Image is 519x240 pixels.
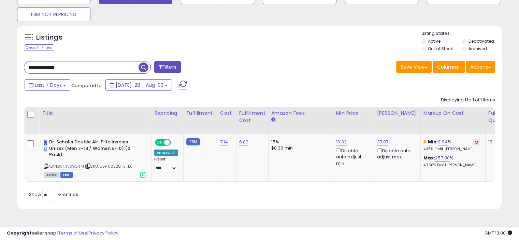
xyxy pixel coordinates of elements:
[271,139,328,145] div: 15%
[438,139,448,145] a: 9.94
[105,79,172,91] button: [DATE]-28 - Aug-03
[423,139,480,152] div: %
[271,110,330,117] div: Amazon Fees
[156,140,164,145] span: ON
[154,157,178,172] div: Preset:
[36,33,62,42] h5: Listings
[7,230,118,237] div: seller snap | |
[377,110,418,117] div: [PERSON_NAME]
[186,110,214,117] div: Fulfillment
[377,139,389,145] a: 37.07
[24,44,54,51] div: Clear All Filters
[488,139,509,145] div: 12
[428,38,441,44] label: Active
[377,147,415,160] div: Disable auto adjust max
[7,230,32,236] strong: Copyright
[271,145,328,151] div: $0.30 min
[29,191,78,198] span: Show: entries
[437,63,459,70] span: Columns
[423,163,480,168] p: 49.50% Profit [PERSON_NAME]
[154,61,181,73] button: Filters
[44,139,146,177] div: ASIN:
[420,107,485,134] th: The percentage added to the cost of goods (COGS) that forms the calculator for Min & Max prices.
[60,172,73,178] span: FBM
[116,82,163,88] span: [DATE]-28 - Aug-03
[42,110,148,117] div: Title
[44,172,59,178] span: All listings currently available for purchase on Amazon
[25,79,70,91] button: Last 7 Days
[428,46,453,52] label: Out of Stock
[336,147,369,167] div: Disable auto adjust min
[239,139,249,145] a: 6.02
[154,110,181,117] div: Repricing
[71,82,103,89] span: Compared to:
[35,82,62,88] span: Last 7 Days
[336,110,371,117] div: Min Price
[220,139,228,145] a: 7.14
[336,139,347,145] a: 16.32
[271,117,275,123] small: Amazon Fees.
[85,164,132,169] span: | SKU: DSH00220-3_ku
[423,155,435,161] b: Max:
[49,139,132,160] b: Dr. Scholls Double Air-Pillo Insoles Unisex (Men 7-13 / Women 5-10) (3 Pack)
[220,110,233,117] div: Cost
[485,230,512,236] span: 2025-08-11 13:00 GMT
[58,164,84,169] a: B073VSGQNM
[428,139,438,145] b: Min:
[186,138,200,145] small: FBM
[239,110,265,124] div: Fulfillment Cost
[88,230,118,236] a: Privacy Policy
[468,46,487,52] label: Archived
[421,30,502,37] p: Listing States:
[435,155,450,161] a: 257.00
[441,97,495,103] div: Displaying 1 to 1 of 1 items
[396,61,432,73] button: Save View
[468,38,494,44] label: Deactivated
[170,140,181,145] span: OFF
[433,61,465,73] button: Columns
[58,230,87,236] a: Terms of Use
[423,110,482,117] div: Markup on Cost
[154,150,178,156] div: Amazon AI
[17,8,90,21] button: FBM NOT REPRICING
[488,110,512,124] div: Fulfillable Quantity
[423,155,480,168] div: %
[423,147,480,152] p: 4.35% Profit [PERSON_NAME]
[44,139,47,153] img: 41hpJtyK16L._SL40_.jpg
[466,61,495,73] button: Actions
